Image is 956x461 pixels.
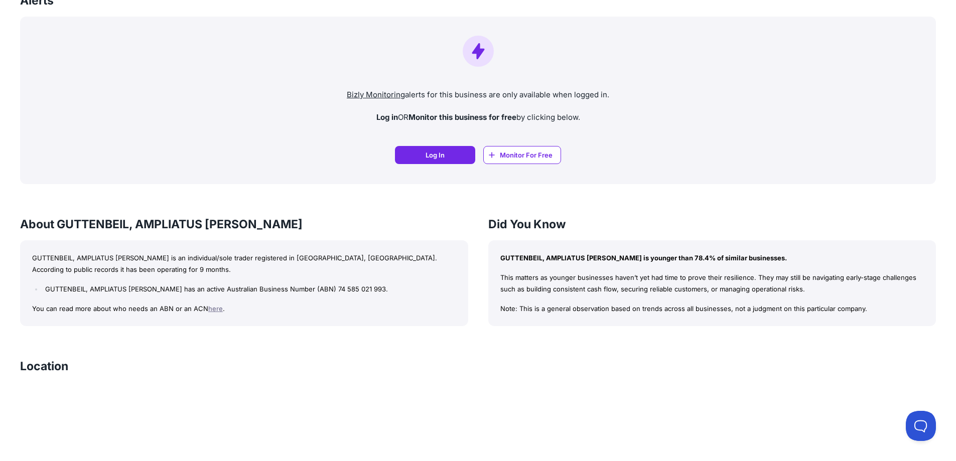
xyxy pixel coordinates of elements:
[32,252,456,275] p: GUTTENBEIL, AMPLIATUS [PERSON_NAME] is an individual/sole trader registered in [GEOGRAPHIC_DATA],...
[376,112,398,122] strong: Log in
[426,150,445,160] span: Log In
[347,90,405,99] a: Bizly Monitoring
[20,358,68,374] h3: Location
[500,303,924,315] p: Note: This is a general observation based on trends across all businesses, not a judgment on this...
[208,304,223,313] a: here
[500,272,924,295] p: This matters as younger businesses haven’t yet had time to prove their resilience. They may still...
[408,112,516,122] strong: Monitor this business for free
[43,283,456,295] li: GUTTENBEIL, AMPLIATUS [PERSON_NAME] has an active Australian Business Number (ABN) 74 585 021 993.
[483,146,561,164] a: Monitor For Free
[395,146,475,164] a: Log In
[32,303,456,315] p: You can read more about who needs an ABN or an ACN .
[500,150,553,160] span: Monitor For Free
[28,89,928,101] p: alerts for this business are only available when logged in.
[500,252,924,264] p: GUTTENBEIL, AMPLIATUS [PERSON_NAME] is younger than 78.4% of similar businesses.
[28,112,928,123] p: OR by clicking below.
[20,216,468,232] h3: About GUTTENBEIL, AMPLIATUS [PERSON_NAME]
[906,411,936,441] iframe: Toggle Customer Support
[488,216,936,232] h3: Did You Know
